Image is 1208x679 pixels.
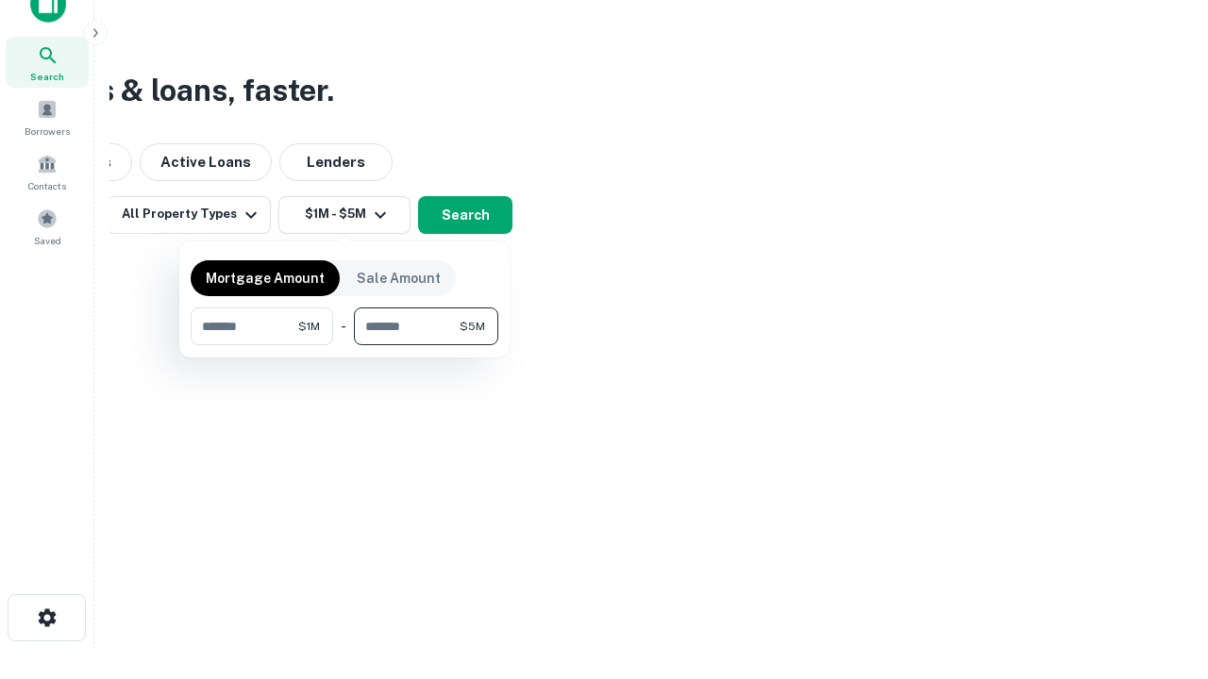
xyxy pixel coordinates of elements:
[298,318,320,335] span: $1M
[341,307,346,345] div: -
[460,318,485,335] span: $5M
[1114,468,1208,558] iframe: Chat Widget
[206,268,325,289] p: Mortgage Amount
[357,268,441,289] p: Sale Amount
